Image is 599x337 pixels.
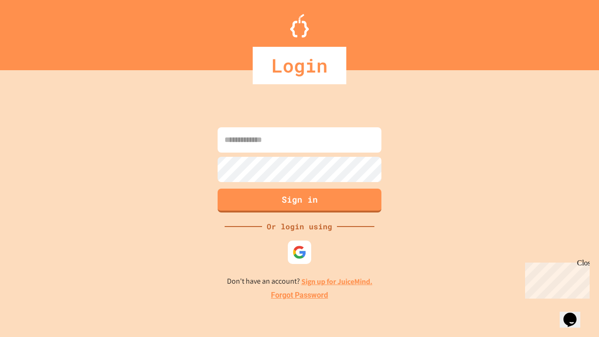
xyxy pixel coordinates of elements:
button: Sign in [218,189,381,212]
iframe: chat widget [521,259,590,299]
iframe: chat widget [560,300,590,328]
div: Chat with us now!Close [4,4,65,59]
img: google-icon.svg [292,245,307,259]
div: Login [253,47,346,84]
img: Logo.svg [290,14,309,37]
a: Sign up for JuiceMind. [301,277,373,286]
a: Forgot Password [271,290,328,301]
p: Don't have an account? [227,276,373,287]
div: Or login using [262,221,337,232]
